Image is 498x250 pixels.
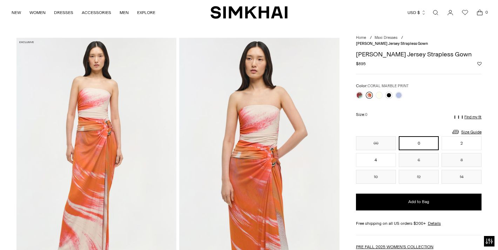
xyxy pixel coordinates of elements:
[29,5,46,20] a: WOMEN
[399,136,439,150] button: 0
[458,6,472,20] a: Wishlist
[356,35,482,47] nav: breadcrumbs
[399,170,439,184] button: 12
[477,62,482,66] button: Add to Wishlist
[210,6,288,19] a: SIMKHAI
[442,136,482,150] button: 2
[429,6,443,20] a: Open search modal
[137,5,155,20] a: EXPLORE
[356,136,396,150] button: 00
[408,5,426,20] button: USD $
[401,35,403,41] div: /
[120,5,129,20] a: MEN
[356,41,428,46] span: [PERSON_NAME] Jersey Strapless Gown
[368,84,409,88] span: CORAL MARBLE PRINT
[356,51,482,57] h1: [PERSON_NAME] Jersey Strapless Gown
[442,170,482,184] button: 14
[473,6,487,20] a: Open cart modal
[365,112,368,117] span: 0
[428,220,441,227] a: Details
[356,194,482,210] button: Add to Bag
[356,83,409,89] label: Color:
[356,153,396,167] button: 4
[54,5,73,20] a: DRESSES
[443,6,457,20] a: Go to the account page
[408,199,429,205] span: Add to Bag
[356,220,482,227] div: Free shipping on all US orders $200+
[442,153,482,167] button: 8
[356,170,396,184] button: 10
[356,244,433,249] a: PRE FALL 2025 WOMEN'S COLLECTION
[12,5,21,20] a: NEW
[483,9,490,15] span: 0
[356,35,366,40] a: Home
[451,127,482,136] a: Size Guide
[356,61,366,67] span: $895
[82,5,111,20] a: ACCESSORIES
[370,35,372,41] div: /
[356,111,368,118] label: Size:
[399,153,439,167] button: 6
[375,35,397,40] a: Maxi Dresses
